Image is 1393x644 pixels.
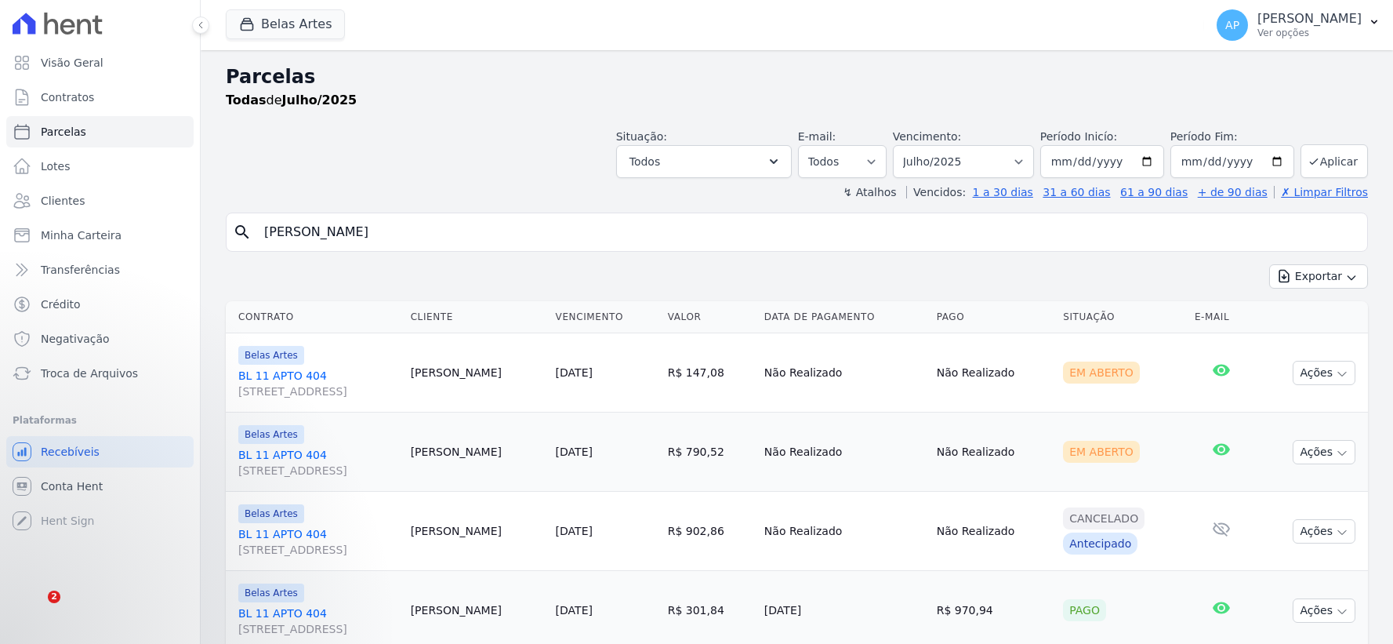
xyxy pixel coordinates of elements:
[6,323,194,355] a: Negativação
[1198,186,1268,198] a: + de 90 dias
[41,297,81,312] span: Crédito
[13,411,187,430] div: Plataformas
[41,366,138,381] span: Troca de Arquivos
[1269,264,1368,289] button: Exportar
[1293,599,1355,623] button: Ações
[758,333,930,413] td: Não Realizado
[16,591,53,628] iframe: Intercom live chat
[48,591,60,603] span: 2
[556,366,593,379] a: [DATE]
[6,254,194,286] a: Transferências
[6,436,194,468] a: Recebíveis
[973,186,1033,198] a: 1 a 30 dias
[1120,186,1188,198] a: 61 a 90 dias
[6,151,194,182] a: Lotes
[6,358,194,389] a: Troca de Arquivos
[1293,440,1355,464] button: Ações
[629,152,660,171] span: Todos
[843,186,896,198] label: ↯ Atalhos
[6,47,194,78] a: Visão Geral
[906,186,966,198] label: Vencidos:
[758,301,930,333] th: Data de Pagamento
[226,301,404,333] th: Contrato
[6,185,194,216] a: Clientes
[41,158,71,174] span: Lotes
[1293,519,1355,544] button: Ações
[1063,508,1145,529] div: Cancelado
[616,130,667,143] label: Situação:
[758,413,930,492] td: Não Realizado
[233,223,252,242] i: search
[404,333,550,413] td: [PERSON_NAME]
[556,525,593,537] a: [DATE]
[930,333,1057,413] td: Não Realizado
[255,216,1361,248] input: Buscar por nome do lote ou do cliente
[238,606,398,637] a: BL 11 APTO 404[STREET_ADDRESS]
[41,124,86,140] span: Parcelas
[550,301,662,333] th: Vencimento
[12,426,325,602] iframe: Intercom notifications mensagem
[556,446,593,458] a: [DATE]
[1043,186,1110,198] a: 31 a 60 dias
[238,368,398,399] a: BL 11 APTO 404[STREET_ADDRESS]
[226,93,267,107] strong: Todas
[1063,599,1106,621] div: Pago
[238,384,398,399] span: [STREET_ADDRESS]
[41,262,120,278] span: Transferências
[1225,20,1239,31] span: AP
[41,193,85,209] span: Clientes
[1063,441,1140,463] div: Em Aberto
[41,331,110,347] span: Negativação
[556,604,593,617] a: [DATE]
[662,301,758,333] th: Valor
[226,9,345,39] button: Belas Artes
[1040,130,1117,143] label: Período Inicío:
[616,145,792,178] button: Todos
[6,82,194,113] a: Contratos
[6,116,194,147] a: Parcelas
[404,413,550,492] td: [PERSON_NAME]
[238,425,304,444] span: Belas Artes
[930,492,1057,571] td: Não Realizado
[893,130,961,143] label: Vencimento:
[662,333,758,413] td: R$ 147,08
[41,89,94,105] span: Contratos
[404,301,550,333] th: Cliente
[404,492,550,571] td: [PERSON_NAME]
[1170,129,1294,145] label: Período Fim:
[41,227,122,243] span: Minha Carteira
[1293,361,1355,385] button: Ações
[226,63,1368,91] h2: Parcelas
[1300,144,1368,178] button: Aplicar
[758,492,930,571] td: Não Realizado
[798,130,836,143] label: E-mail:
[6,289,194,320] a: Crédito
[226,91,357,110] p: de
[6,220,194,251] a: Minha Carteira
[1257,11,1362,27] p: [PERSON_NAME]
[1204,3,1393,47] button: AP [PERSON_NAME] Ver opções
[662,492,758,571] td: R$ 902,86
[282,93,357,107] strong: Julho/2025
[238,621,398,637] span: [STREET_ADDRESS]
[930,413,1057,492] td: Não Realizado
[1274,186,1368,198] a: ✗ Limpar Filtros
[1063,362,1140,384] div: Em Aberto
[238,346,304,365] span: Belas Artes
[930,301,1057,333] th: Pago
[662,413,758,492] td: R$ 790,52
[1063,533,1137,555] div: Antecipado
[1188,301,1254,333] th: E-mail
[6,471,194,502] a: Conta Hent
[41,55,103,71] span: Visão Geral
[1057,301,1188,333] th: Situação
[1257,27,1362,39] p: Ver opções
